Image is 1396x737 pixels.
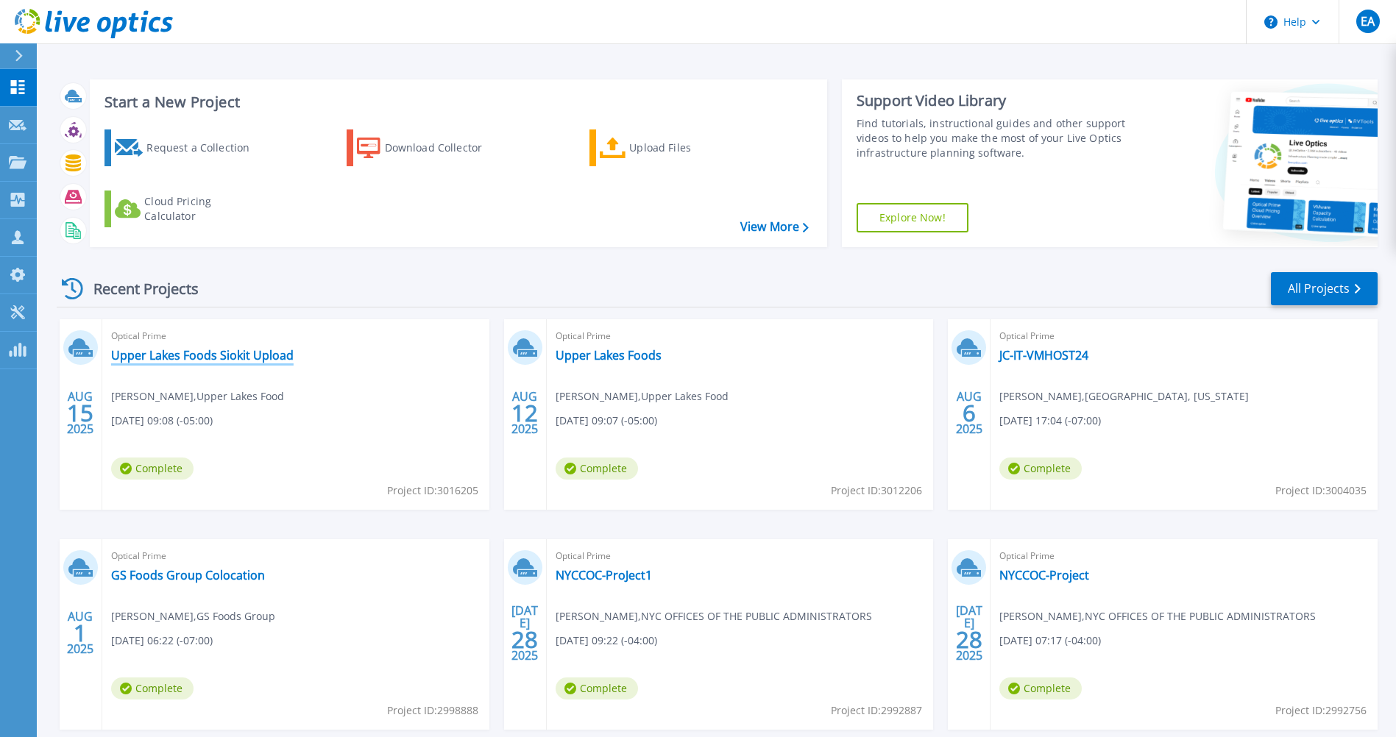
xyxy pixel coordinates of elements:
[999,568,1089,583] a: NYCCOC-Project
[999,457,1082,480] span: Complete
[111,388,284,405] span: [PERSON_NAME] , Upper Lakes Food
[556,457,638,480] span: Complete
[999,548,1369,564] span: Optical Prime
[104,129,269,166] a: Request a Collection
[857,203,968,232] a: Explore Now!
[831,483,922,499] span: Project ID: 3012206
[511,407,538,419] span: 12
[111,457,194,480] span: Complete
[999,677,1082,699] span: Complete
[111,328,481,344] span: Optical Prime
[146,133,264,163] div: Request a Collection
[511,606,539,660] div: [DATE] 2025
[387,483,478,499] span: Project ID: 3016205
[1275,483,1367,499] span: Project ID: 3004035
[857,91,1130,110] div: Support Video Library
[74,627,87,639] span: 1
[1275,702,1367,719] span: Project ID: 2992756
[111,548,481,564] span: Optical Prime
[955,386,983,440] div: AUG 2025
[67,407,93,419] span: 15
[629,133,747,163] div: Upload Files
[955,606,983,660] div: [DATE] 2025
[999,608,1316,624] span: [PERSON_NAME] , NYC OFFICES OF THE PUBLIC ADMINISTRATORS
[111,633,213,649] span: [DATE] 06:22 (-07:00)
[1271,272,1378,305] a: All Projects
[111,413,213,429] span: [DATE] 09:08 (-05:00)
[556,548,925,564] span: Optical Prime
[556,388,729,405] span: [PERSON_NAME] , Upper Lakes Food
[111,608,275,624] span: [PERSON_NAME] , GS Foods Group
[111,677,194,699] span: Complete
[556,608,872,624] span: [PERSON_NAME] , NYC OFFICES OF THE PUBLIC ADMINISTRATORS
[104,191,269,227] a: Cloud Pricing Calculator
[511,633,538,646] span: 28
[999,328,1369,344] span: Optical Prime
[111,568,265,583] a: GS Foods Group Colocation
[556,568,652,583] a: NYCCOC-ProJect1
[144,194,262,224] div: Cloud Pricing Calculator
[740,220,809,234] a: View More
[589,129,754,166] a: Upload Files
[556,328,925,344] span: Optical Prime
[57,271,219,307] div: Recent Projects
[556,677,638,699] span: Complete
[66,606,94,660] div: AUG 2025
[857,116,1130,160] div: Find tutorials, instructional guides and other support videos to help you make the most of your L...
[999,413,1101,429] span: [DATE] 17:04 (-07:00)
[999,633,1101,649] span: [DATE] 07:17 (-04:00)
[347,129,511,166] a: Download Collector
[999,388,1249,405] span: [PERSON_NAME] , [GEOGRAPHIC_DATA], [US_STATE]
[1361,15,1375,27] span: EA
[956,633,982,646] span: 28
[385,133,503,163] div: Download Collector
[556,633,657,649] span: [DATE] 09:22 (-04:00)
[66,386,94,440] div: AUG 2025
[387,702,478,719] span: Project ID: 2998888
[963,407,976,419] span: 6
[511,386,539,440] div: AUG 2025
[556,348,662,363] a: Upper Lakes Foods
[831,702,922,719] span: Project ID: 2992887
[111,348,294,363] a: Upper Lakes Foods Siokit Upload
[104,94,808,110] h3: Start a New Project
[999,348,1088,363] a: JC-IT-VMHOST24
[556,413,657,429] span: [DATE] 09:07 (-05:00)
